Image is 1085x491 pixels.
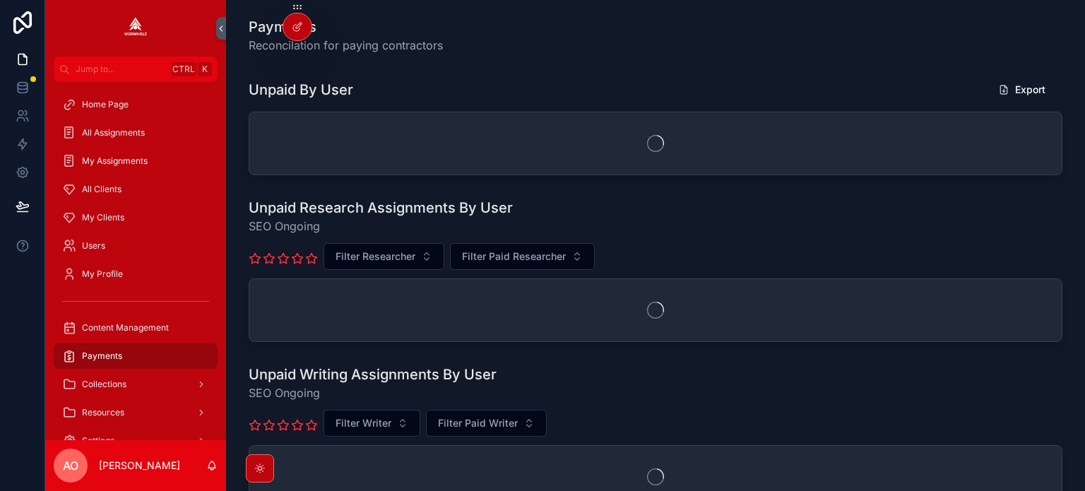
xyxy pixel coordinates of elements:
[82,184,121,195] span: All Clients
[54,233,218,259] a: Users
[249,198,513,218] h1: Unpaid Research Assignments By User
[82,407,124,418] span: Resources
[324,410,420,437] button: Select Button
[462,249,566,264] span: Filter Paid Researcher
[54,372,218,397] a: Collections
[199,64,211,75] span: K
[438,416,518,430] span: Filter Paid Writer
[82,99,129,110] span: Home Page
[324,243,444,270] button: Select Button
[82,322,169,333] span: Content Management
[336,249,415,264] span: Filter Researcher
[76,64,165,75] span: Jump to...
[54,343,218,369] a: Payments
[54,205,218,230] a: My Clients
[54,92,218,117] a: Home Page
[45,82,226,440] div: scrollable content
[249,17,443,37] h1: Payments
[82,435,114,446] span: Settings
[63,457,78,474] span: AO
[82,127,145,138] span: All Assignments
[82,212,124,223] span: My Clients
[249,37,443,54] span: Reconcilation for paying contractors
[82,268,123,280] span: My Profile
[54,315,218,341] a: Content Management
[249,384,497,401] span: SEO Ongoing
[54,261,218,287] a: My Profile
[249,365,497,384] h1: Unpaid Writing Assignments By User
[54,148,218,174] a: My Assignments
[54,57,218,82] button: Jump to...CtrlK
[54,400,218,425] a: Resources
[987,77,1057,102] button: Export
[82,155,148,167] span: My Assignments
[54,428,218,454] a: Settings
[171,62,196,76] span: Ctrl
[54,120,218,146] a: All Assignments
[426,410,547,437] button: Select Button
[124,17,147,40] img: App logo
[82,240,105,252] span: Users
[82,350,122,362] span: Payments
[450,243,595,270] button: Select Button
[336,416,391,430] span: Filter Writer
[249,218,513,235] span: SEO Ongoing
[249,80,353,100] h1: Unpaid By User
[82,379,126,390] span: Collections
[99,459,180,473] p: [PERSON_NAME]
[54,177,218,202] a: All Clients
